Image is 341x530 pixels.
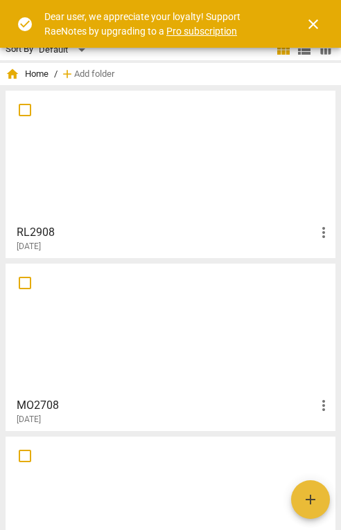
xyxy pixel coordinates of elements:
span: table_chart [319,43,332,56]
h3: RL2908 [17,224,315,241]
span: more_vert [315,397,332,414]
button: Tile view [273,39,294,60]
span: [DATE] [17,241,41,253]
div: Default [39,39,90,61]
a: RL2908[DATE] [10,95,331,252]
span: add [60,67,74,81]
button: Add recording [291,480,330,519]
span: [DATE] [17,414,41,426]
span: close [305,16,322,33]
a: MO2708[DATE] [10,268,331,425]
span: check_circle [17,16,33,33]
span: Add folder [74,69,114,80]
span: / [54,69,58,80]
span: more_vert [315,224,332,241]
span: view_module [275,42,292,58]
div: Dear user, we appreciate your loyalty! Support RaeNotes by upgrading to a [44,10,280,38]
button: List view [294,39,315,60]
span: home [6,67,19,81]
span: Home [6,67,49,81]
span: view_list [296,42,313,58]
a: Pro subscription [166,26,237,37]
button: Table view [315,39,335,60]
h3: MO2708 [17,397,315,414]
div: Sort By [6,44,33,55]
button: Close [297,8,330,41]
span: add [302,491,319,508]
